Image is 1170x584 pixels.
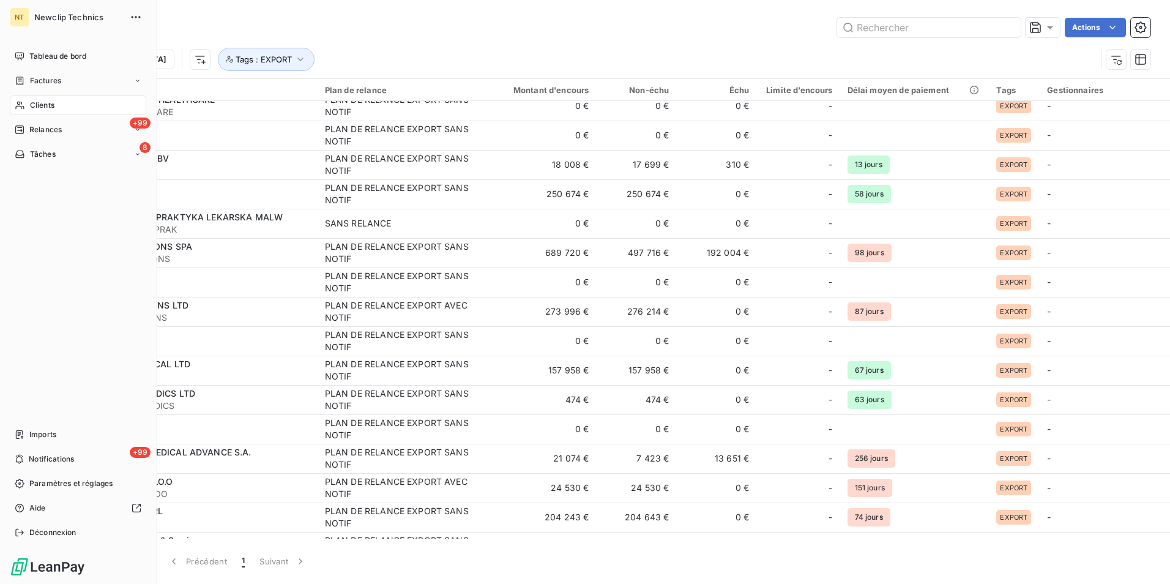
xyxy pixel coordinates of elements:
[1000,367,1027,374] span: EXPORT
[848,302,891,321] span: 87 jours
[676,532,756,561] td: 0 €
[837,18,1021,37] input: Rechercher
[1000,425,1027,433] span: EXPORT
[1047,277,1051,287] span: -
[676,150,756,179] td: 310 €
[1047,218,1051,228] span: -
[764,85,832,95] div: Limite d’encours
[234,548,252,574] button: 1
[996,85,1032,95] div: Tags
[1047,394,1051,405] span: -
[325,241,478,265] div: PLAN DE RELANCE EXPORT SANS NOTIF
[1000,455,1027,462] span: EXPORT
[676,91,756,121] td: 0 €
[84,370,310,383] span: LAVENDER
[848,479,892,497] span: 151 jours
[325,152,478,177] div: PLAN DE RELANCE EXPORT SANS NOTIF
[325,446,478,471] div: PLAN DE RELANCE EXPORT SANS NOTIF
[1047,335,1051,346] span: -
[829,159,832,171] span: -
[829,276,832,288] span: -
[84,253,310,265] span: INNOVASOLUTIONS
[829,129,832,141] span: -
[325,217,392,230] div: SANS RELANCE
[29,124,62,135] span: Relances
[325,270,478,294] div: PLAN DE RELANCE EXPORT SANS NOTIF
[1128,542,1158,572] iframe: Intercom live chat
[1047,189,1051,199] span: -
[325,534,478,559] div: PLAN DE RELANCE EXPORT SANS NOTIF
[596,444,676,473] td: 7 423 €
[325,329,478,353] div: PLAN DE RELANCE EXPORT SANS NOTIF
[676,414,756,444] td: 0 €
[84,447,252,457] span: MEDADVANCE MEDICAL ADVANCE S.A.
[10,7,29,27] div: NT
[84,135,310,148] span: ICB
[596,532,676,561] td: 0 €
[236,54,292,64] span: Tags : EXPORT
[596,297,676,326] td: 276 214 €
[676,268,756,297] td: 0 €
[325,417,478,441] div: PLAN DE RELANCE EXPORT SANS NOTIF
[676,297,756,326] td: 0 €
[84,400,310,412] span: LEDAORTHOPAEDICS
[676,503,756,532] td: 0 €
[496,85,589,95] div: Montant d'encours
[1000,220,1027,227] span: EXPORT
[10,498,146,518] a: Aide
[596,121,676,150] td: 0 €
[489,297,596,326] td: 273 996 €
[130,447,151,458] span: +99
[489,414,596,444] td: 0 €
[489,91,596,121] td: 0 €
[848,244,892,262] span: 98 jours
[130,118,151,129] span: +99
[596,91,676,121] td: 0 €
[29,527,76,538] span: Déconnexion
[489,238,596,268] td: 689 720 €
[489,268,596,297] td: 0 €
[1047,159,1051,170] span: -
[829,511,832,523] span: -
[29,454,74,465] span: Notifications
[325,182,478,206] div: PLAN DE RELANCE EXPORT SANS NOTIF
[30,75,61,86] span: Factures
[596,209,676,238] td: 0 €
[676,209,756,238] td: 0 €
[848,185,891,203] span: 58 jours
[325,358,478,383] div: PLAN DE RELANCE EXPORT SANS NOTIF
[489,356,596,385] td: 157 958 €
[1000,190,1027,198] span: EXPORT
[596,473,676,503] td: 24 530 €
[325,85,482,95] div: Plan de relance
[325,94,478,118] div: PLAN DE RELANCE EXPORT SANS NOTIF
[84,459,310,471] span: MEDADVANCE
[848,449,895,468] span: 256 jours
[252,548,314,574] button: Suivant
[160,548,234,574] button: Précédent
[603,85,669,95] div: Non-échu
[1000,161,1027,168] span: EXPORT
[1000,279,1027,286] span: EXPORT
[84,312,310,324] span: JOINTOPERATIONS
[84,223,310,236] span: INDYWIDUALNAPRAK
[676,385,756,414] td: 0 €
[1000,337,1027,345] span: EXPORT
[596,238,676,268] td: 497 716 €
[848,391,892,409] span: 63 jours
[84,282,310,294] span: AMSKOREA
[596,179,676,209] td: 250 674 €
[29,51,86,62] span: Tableau de bord
[489,473,596,503] td: 24 530 €
[84,212,283,222] span: INDYWIDUALNA PRAKTYKA LEKARSKA MALW
[684,85,749,95] div: Échu
[29,503,46,514] span: Aide
[1047,130,1051,140] span: -
[596,385,676,414] td: 474 €
[1047,424,1051,434] span: -
[829,335,832,347] span: -
[489,385,596,414] td: 474 €
[1000,484,1027,492] span: EXPORT
[596,326,676,356] td: 0 €
[596,356,676,385] td: 157 958 €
